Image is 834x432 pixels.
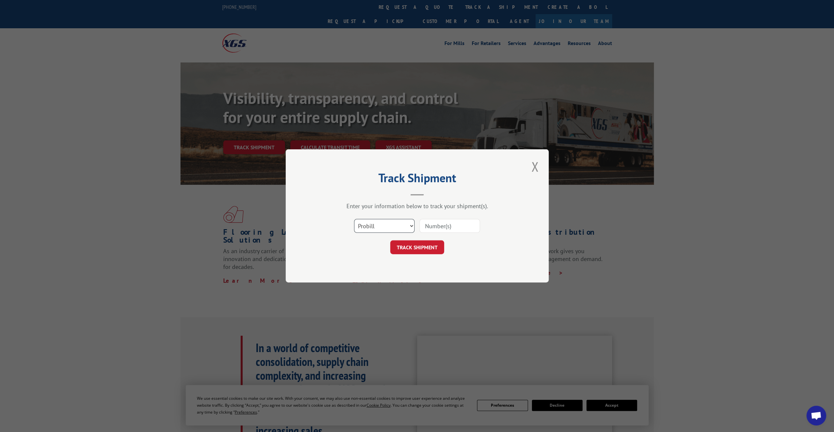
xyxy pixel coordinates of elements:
[390,241,444,254] button: TRACK SHIPMENT
[319,203,516,210] div: Enter your information below to track your shipment(s).
[319,173,516,186] h2: Track Shipment
[419,219,480,233] input: Number(s)
[806,406,826,425] a: Open chat
[529,157,540,176] button: Close modal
